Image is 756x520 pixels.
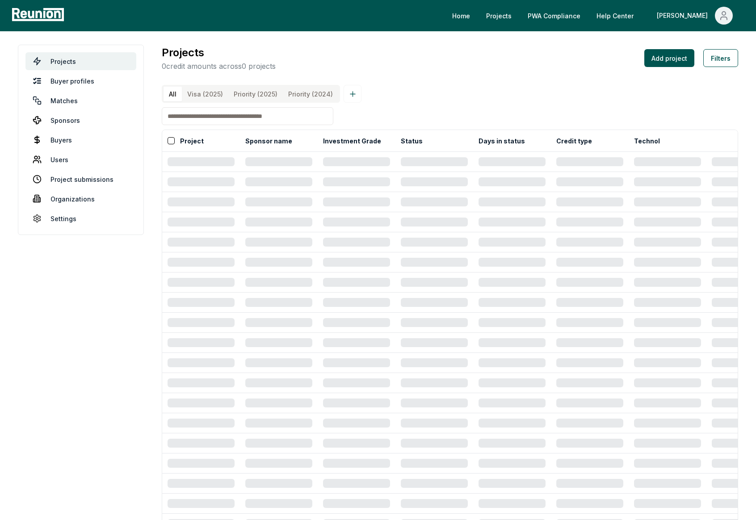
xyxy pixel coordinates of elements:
[479,7,519,25] a: Projects
[162,45,276,61] h3: Projects
[321,132,383,150] button: Investment Grade
[445,7,477,25] a: Home
[25,151,136,168] a: Users
[703,49,738,67] button: Filters
[445,7,747,25] nav: Main
[657,7,711,25] div: [PERSON_NAME]
[25,92,136,109] a: Matches
[554,132,594,150] button: Credit type
[283,87,338,101] button: Priority (2024)
[25,111,136,129] a: Sponsors
[25,52,136,70] a: Projects
[650,7,740,25] button: [PERSON_NAME]
[244,132,294,150] button: Sponsor name
[162,61,276,71] p: 0 credit amounts across 0 projects
[521,7,588,25] a: PWA Compliance
[182,87,228,101] button: Visa (2025)
[164,87,182,101] button: All
[644,49,694,67] button: Add project
[399,132,424,150] button: Status
[477,132,527,150] button: Days in status
[25,72,136,90] a: Buyer profiles
[178,132,206,150] button: Project
[228,87,283,101] button: Priority (2025)
[632,132,680,150] button: Technologies
[25,190,136,208] a: Organizations
[25,210,136,227] a: Settings
[25,131,136,149] a: Buyers
[25,170,136,188] a: Project submissions
[589,7,641,25] a: Help Center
